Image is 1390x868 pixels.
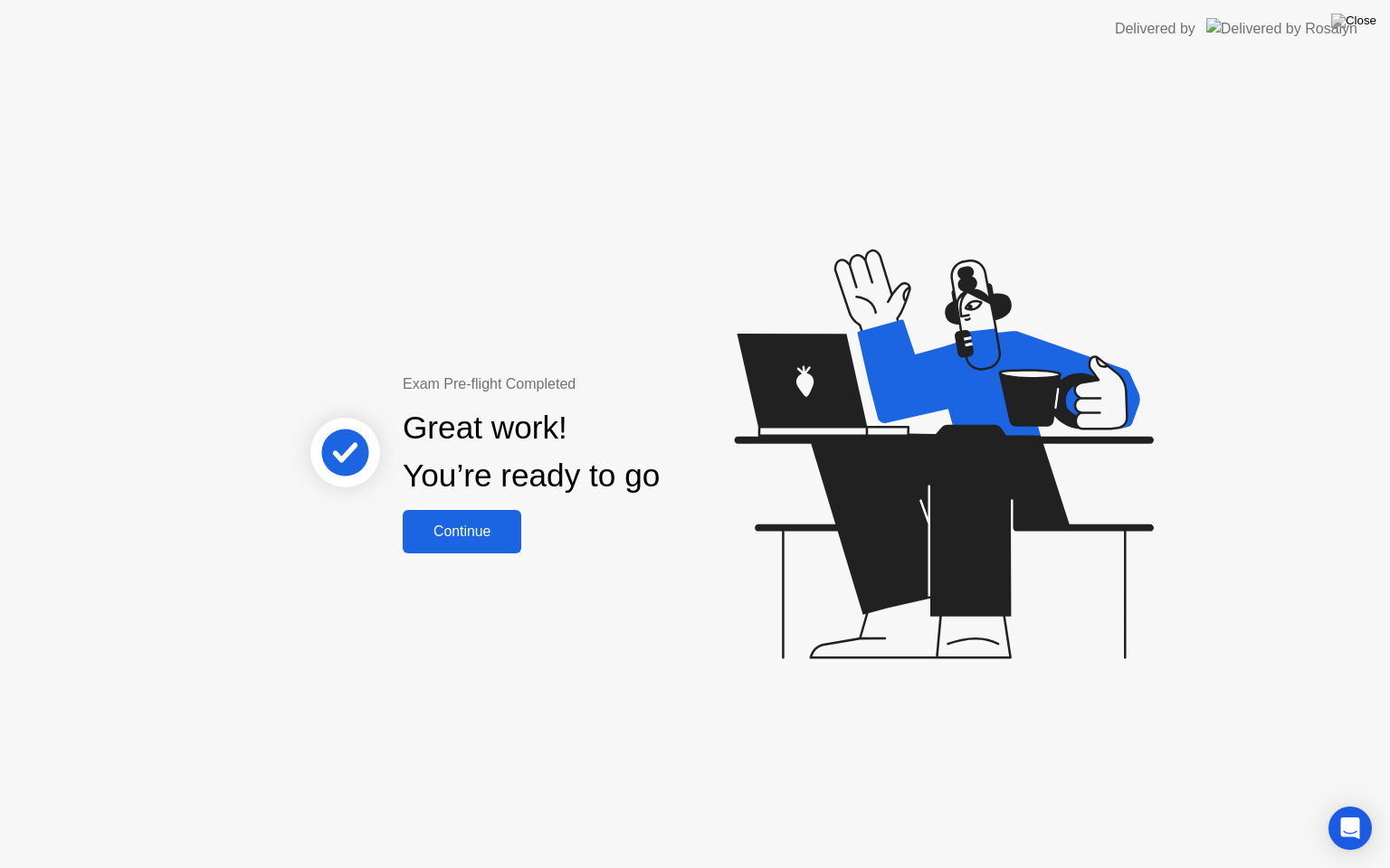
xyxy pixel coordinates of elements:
[1328,807,1372,850] div: Open Intercom Messenger
[403,373,776,395] div: Exam Pre-flight Completed
[1331,14,1376,28] img: Close
[1115,18,1195,40] div: Delivered by
[408,524,516,540] div: Continue
[403,510,521,553] button: Continue
[1206,18,1357,39] img: Delivered by Rosalyn
[403,404,660,500] div: Great work! You’re ready to go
